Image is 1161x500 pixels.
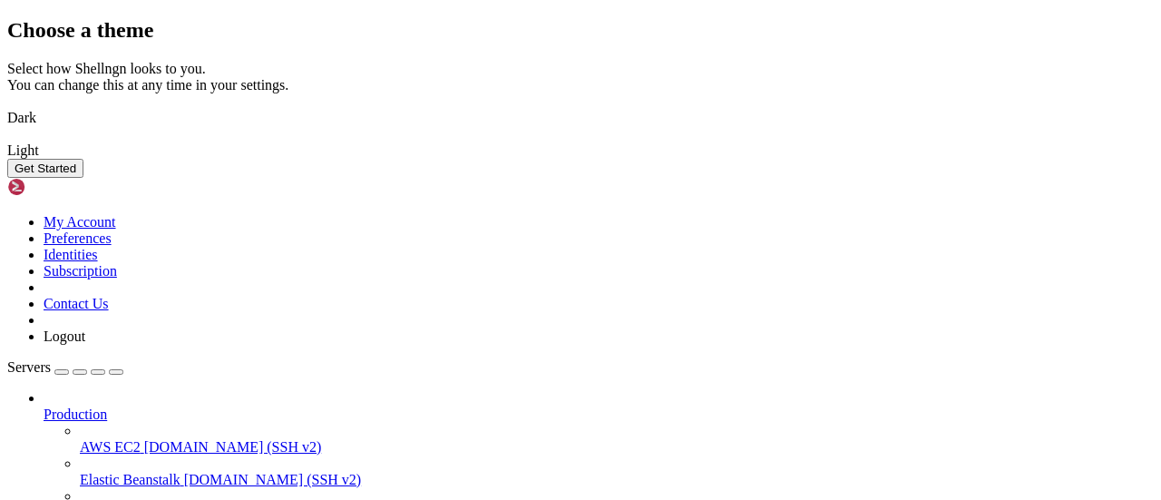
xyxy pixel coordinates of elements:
span: AWS EC2 [80,439,141,455]
a: Preferences [44,230,112,246]
a: Contact Us [44,296,109,311]
a: Elastic Beanstalk [DOMAIN_NAME] (SSH v2) [80,472,1154,488]
div: Dark [7,110,1154,126]
a: My Account [44,214,116,230]
a: Servers [7,359,123,375]
a: Logout [44,328,85,344]
h2: Choose a theme [7,18,1154,43]
a: AWS EC2 [DOMAIN_NAME] (SSH v2) [80,439,1154,456]
span: [DOMAIN_NAME] (SSH v2) [184,472,362,487]
span: Production [44,407,107,422]
div: Select how Shellngn looks to you. You can change this at any time in your settings. [7,61,1154,93]
span: Elastic Beanstalk [80,472,180,487]
button: Get Started [7,159,83,178]
a: Identities [44,247,98,262]
a: Production [44,407,1154,423]
a: Subscription [44,263,117,279]
li: AWS EC2 [DOMAIN_NAME] (SSH v2) [80,423,1154,456]
span: [DOMAIN_NAME] (SSH v2) [144,439,322,455]
div: Light [7,142,1154,159]
span: Servers [7,359,51,375]
li: Elastic Beanstalk [DOMAIN_NAME] (SSH v2) [80,456,1154,488]
img: Shellngn [7,178,112,196]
